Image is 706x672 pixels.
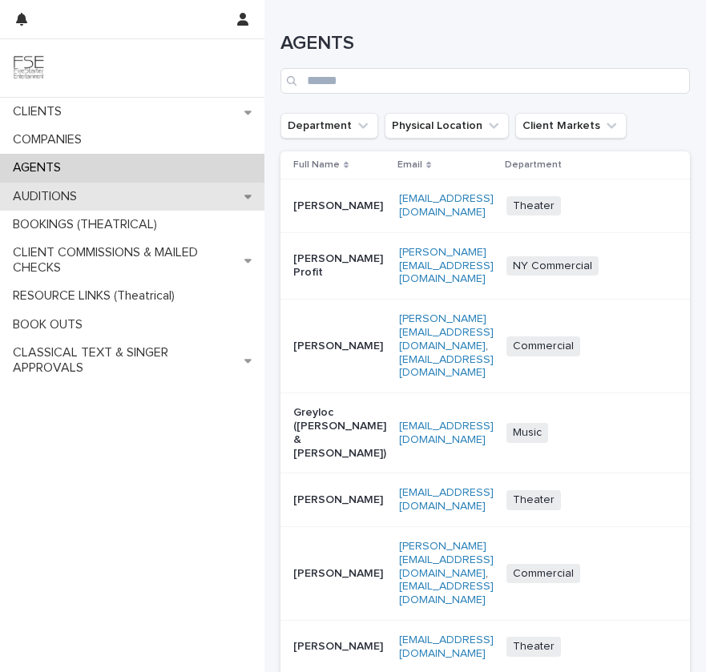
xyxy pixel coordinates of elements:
span: Music [506,423,548,443]
p: COMPANIES [6,132,95,147]
a: [EMAIL_ADDRESS][DOMAIN_NAME] [399,193,494,218]
a: [EMAIL_ADDRESS][DOMAIN_NAME] [399,487,494,512]
img: 9JgRvJ3ETPGCJDhvPVA5 [13,52,45,84]
a: [EMAIL_ADDRESS][DOMAIN_NAME] [399,581,494,606]
p: BOOK OUTS [6,317,95,332]
span: Theater [506,637,561,657]
button: Client Markets [515,113,627,139]
p: [PERSON_NAME] [293,340,386,353]
span: Theater [506,490,561,510]
p: AUDITIONS [6,189,90,204]
p: Email [397,156,422,174]
button: Physical Location [385,113,509,139]
input: Search [280,68,690,94]
p: [PERSON_NAME] [293,640,386,654]
p: [PERSON_NAME] [293,199,386,213]
p: AGENTS [6,160,74,175]
a: [PERSON_NAME][EMAIL_ADDRESS][DOMAIN_NAME] [399,541,494,579]
span: Commercial [506,564,580,584]
p: Department [505,156,562,174]
p: [PERSON_NAME] [293,493,386,507]
span: NY Commercial [506,256,599,276]
p: Full Name [293,156,340,174]
p: BOOKINGS (THEATRICAL) [6,217,170,232]
p: , [399,540,494,607]
p: , [399,312,494,380]
a: [PERSON_NAME][EMAIL_ADDRESS][DOMAIN_NAME] [399,247,494,285]
a: [EMAIL_ADDRESS][DOMAIN_NAME] [399,354,494,379]
a: [EMAIL_ADDRESS][DOMAIN_NAME] [399,634,494,659]
span: Theater [506,196,561,216]
p: CLASSICAL TEXT & SINGER APPROVALS [6,345,244,376]
p: RESOURCE LINKS (Theatrical) [6,288,188,304]
a: [PERSON_NAME][EMAIL_ADDRESS][DOMAIN_NAME] [399,313,494,352]
p: [PERSON_NAME] Profit [293,252,386,280]
p: CLIENTS [6,104,75,119]
span: Commercial [506,336,580,356]
p: CLIENT COMMISSIONS & MAILED CHECKS [6,245,244,276]
p: [PERSON_NAME] [293,567,386,581]
h1: AGENTS [280,32,690,55]
button: Department [280,113,378,139]
p: Greyloc ([PERSON_NAME] & [PERSON_NAME]) [293,406,386,460]
a: [EMAIL_ADDRESS][DOMAIN_NAME] [399,421,494,445]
